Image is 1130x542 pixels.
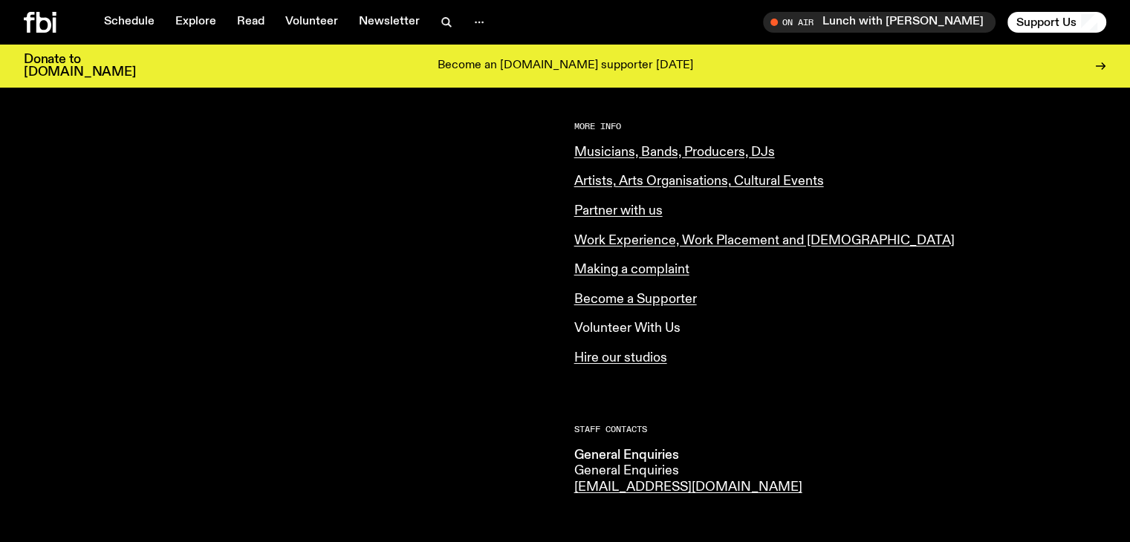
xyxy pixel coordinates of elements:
[574,123,1107,131] h2: More Info
[350,12,429,33] a: Newsletter
[574,321,681,335] a: Volunteer With Us
[228,12,273,33] a: Read
[95,12,163,33] a: Schedule
[438,59,693,73] p: Become an [DOMAIN_NAME] supporter [DATE]
[574,351,667,365] a: Hire our studios
[276,12,347,33] a: Volunteer
[166,12,225,33] a: Explore
[574,204,663,218] a: Partner with us
[574,293,697,306] a: Become a Supporter
[574,263,689,276] a: Making a complaint
[574,448,815,464] h3: General Enquiries
[574,480,802,494] a: [EMAIL_ADDRESS][DOMAIN_NAME]
[574,463,815,480] h4: General Enquiries
[24,53,136,79] h3: Donate to [DOMAIN_NAME]
[1016,16,1077,29] span: Support Us
[574,174,824,188] a: Artists, Arts Organisations, Cultural Events
[574,146,775,159] a: Musicians, Bands, Producers, DJs
[574,425,1107,434] h2: Staff Contacts
[763,12,996,33] button: On AirLunch with [PERSON_NAME]
[1007,12,1106,33] button: Support Us
[574,234,955,247] a: Work Experience, Work Placement and [DEMOGRAPHIC_DATA]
